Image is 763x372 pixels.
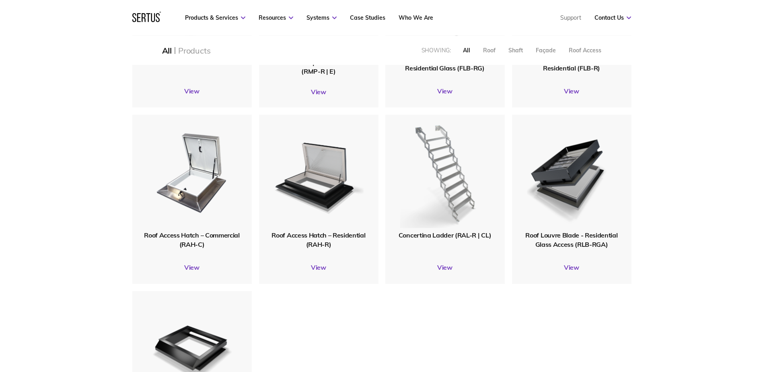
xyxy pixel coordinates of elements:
[569,47,601,54] div: Roof Access
[185,14,245,21] a: Products & Services
[271,231,365,248] span: Roof Access Hatch – Residential (RAH-R)
[538,55,605,72] span: Façade Louvre Blade – Residential (FLB-R)
[483,47,496,54] div: Roof
[508,47,523,54] div: Shaft
[463,47,470,54] div: All
[306,14,337,21] a: Systems
[259,14,293,21] a: Resources
[422,47,451,54] div: Showing:
[259,88,378,96] a: View
[594,14,631,21] a: Contact Us
[399,14,433,21] a: Who We Are
[144,231,239,248] span: Roof Access Hatch – Commercial (RAH-C)
[512,87,631,95] a: View
[132,87,252,95] a: View
[618,279,763,372] iframe: Chat Widget
[259,263,378,271] a: View
[399,231,491,239] span: Concertina Ladder (RAL-R | CL)
[178,45,210,56] div: Products
[132,263,252,271] a: View
[162,45,172,56] div: All
[350,14,385,21] a: Case Studies
[385,263,505,271] a: View
[385,87,505,95] a: View
[560,14,581,21] a: Support
[525,231,617,248] span: Roof Louvre Blade - Residential Glass Access (RLB-RGA)
[512,263,631,271] a: View
[405,55,485,72] span: Façade Louvre Blade – Residential Glass (FLB-RG)
[536,47,556,54] div: Façade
